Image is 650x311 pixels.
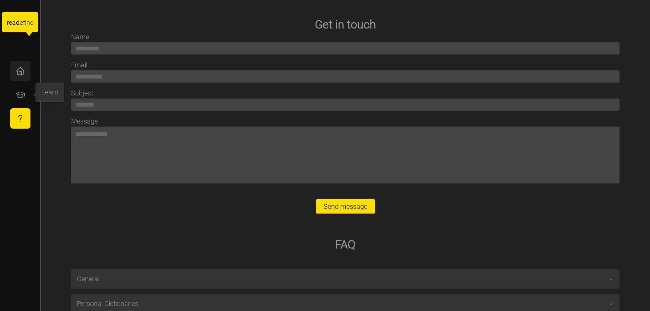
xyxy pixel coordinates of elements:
label: Email [71,60,87,70]
label: Message [71,116,98,127]
tspan: e [30,19,34,26]
tspan: e [9,19,12,26]
button: Send message [316,199,375,214]
span: Send message [324,200,367,213]
tspan: a [12,19,16,26]
h1: FAQ [71,237,620,252]
div: Learn [41,87,58,97]
tspan: d [16,19,20,26]
label: Name [71,32,89,42]
tspan: n [27,19,30,26]
tspan: r [7,19,9,26]
tspan: i [25,19,26,26]
tspan: f [23,19,25,26]
tspan: e [20,19,23,26]
h2: Get in touch [71,17,620,32]
a: readefine [2,5,38,42]
button: General [71,270,619,288]
label: Subject [71,88,93,98]
span: General [77,270,609,288]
